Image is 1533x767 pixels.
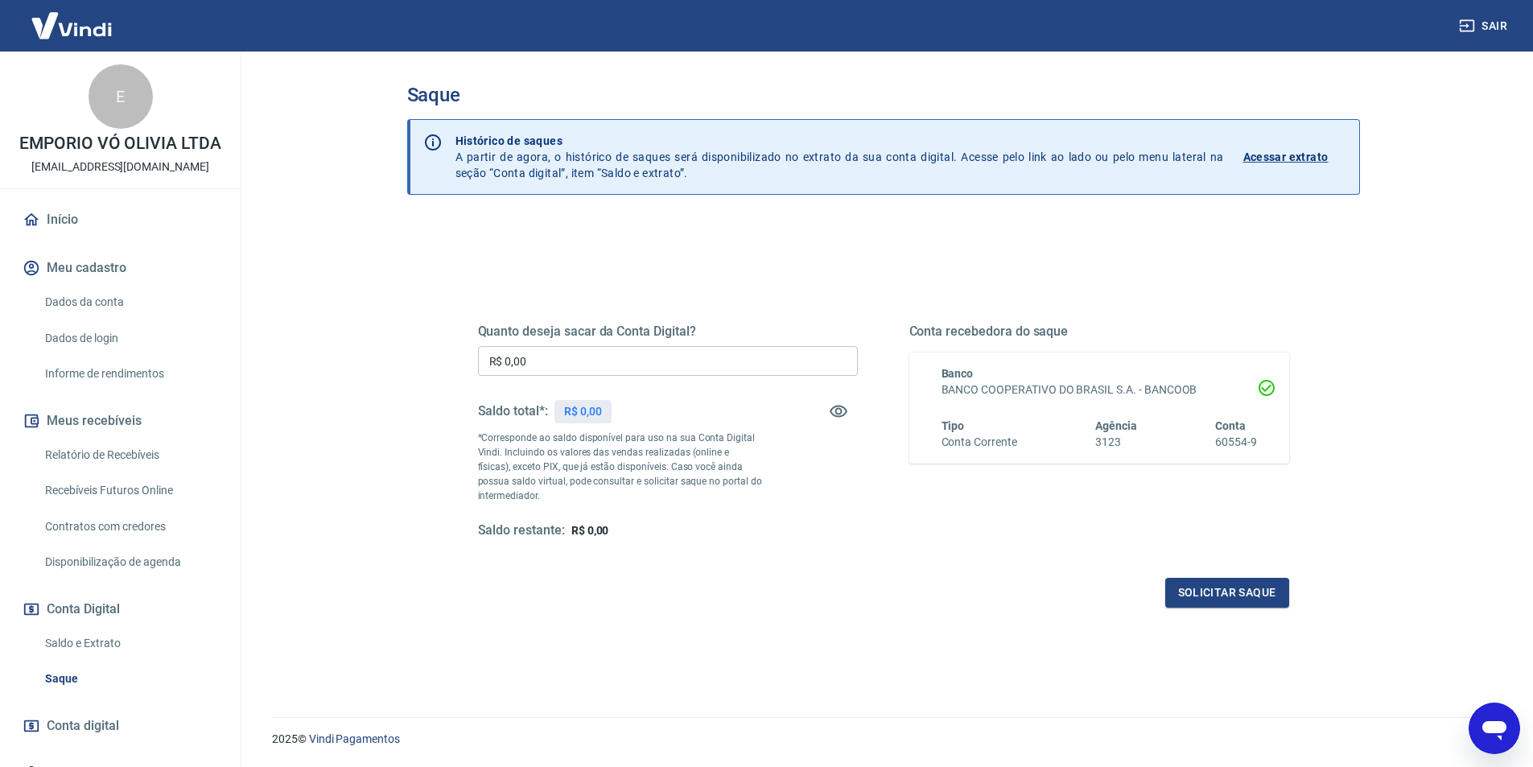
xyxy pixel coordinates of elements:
[39,286,221,319] a: Dados da conta
[19,135,221,152] p: EMPORIO VÓ OLIVIA LTDA
[39,627,221,660] a: Saldo e Extrato
[942,367,974,380] span: Banco
[19,250,221,286] button: Meu cadastro
[1215,419,1246,432] span: Conta
[19,592,221,627] button: Conta Digital
[39,322,221,355] a: Dados de login
[19,403,221,439] button: Meus recebíveis
[455,133,1224,181] p: A partir de agora, o histórico de saques será disponibilizado no extrato da sua conta digital. Ac...
[571,524,609,537] span: R$ 0,00
[407,84,1360,106] h3: Saque
[1095,434,1137,451] h6: 3123
[1165,578,1289,608] button: Solicitar saque
[39,439,221,472] a: Relatório de Recebíveis
[1469,703,1520,754] iframe: Botão para abrir a janela de mensagens
[39,357,221,390] a: Informe de rendimentos
[942,434,1017,451] h6: Conta Corrente
[909,324,1289,340] h5: Conta recebedora do saque
[39,474,221,507] a: Recebíveis Futuros Online
[39,546,221,579] a: Disponibilização de agenda
[1095,419,1137,432] span: Agência
[1215,434,1257,451] h6: 60554-9
[19,202,221,237] a: Início
[31,159,209,175] p: [EMAIL_ADDRESS][DOMAIN_NAME]
[1243,133,1346,181] a: Acessar extrato
[19,1,124,50] img: Vindi
[564,403,602,420] p: R$ 0,00
[478,431,763,503] p: *Corresponde ao saldo disponível para uso na sua Conta Digital Vindi. Incluindo os valores das ve...
[272,731,1494,748] p: 2025 ©
[942,381,1257,398] h6: BANCO COOPERATIVO DO BRASIL S.A. - BANCOOB
[309,732,400,745] a: Vindi Pagamentos
[478,403,548,419] h5: Saldo total*:
[478,324,858,340] h5: Quanto deseja sacar da Conta Digital?
[47,715,119,737] span: Conta digital
[39,510,221,543] a: Contratos com credores
[478,522,565,539] h5: Saldo restante:
[89,64,153,129] div: E
[1456,11,1514,41] button: Sair
[942,419,965,432] span: Tipo
[1243,149,1329,165] p: Acessar extrato
[39,662,221,695] a: Saque
[19,708,221,744] a: Conta digital
[455,133,1224,149] p: Histórico de saques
